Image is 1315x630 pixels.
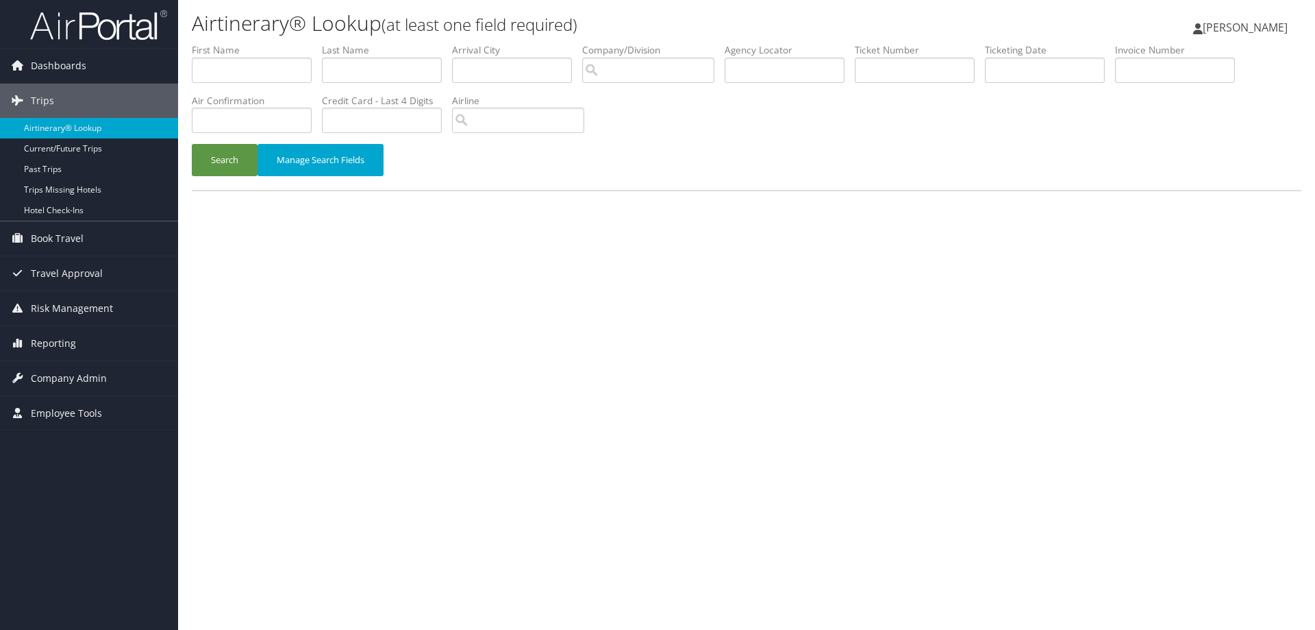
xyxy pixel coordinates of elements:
label: Credit Card - Last 4 Digits [322,94,452,108]
label: Agency Locator [725,43,855,57]
span: Dashboards [31,49,86,83]
span: Company Admin [31,361,107,396]
span: Trips [31,84,54,118]
span: Travel Approval [31,256,103,291]
label: Ticket Number [855,43,985,57]
span: Reporting [31,326,76,361]
label: Air Confirmation [192,94,322,108]
label: Ticketing Date [985,43,1115,57]
label: Invoice Number [1115,43,1245,57]
label: Arrival City [452,43,582,57]
label: Company/Division [582,43,725,57]
img: airportal-logo.png [30,9,167,41]
a: [PERSON_NAME] [1193,7,1301,48]
label: First Name [192,43,322,57]
button: Search [192,144,258,176]
button: Manage Search Fields [258,144,384,176]
label: Airline [452,94,594,108]
h1: Airtinerary® Lookup [192,9,931,38]
small: (at least one field required) [381,13,577,36]
span: Employee Tools [31,396,102,431]
label: Last Name [322,43,452,57]
span: Risk Management [31,291,113,326]
span: [PERSON_NAME] [1203,20,1288,35]
span: Book Travel [31,221,84,256]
